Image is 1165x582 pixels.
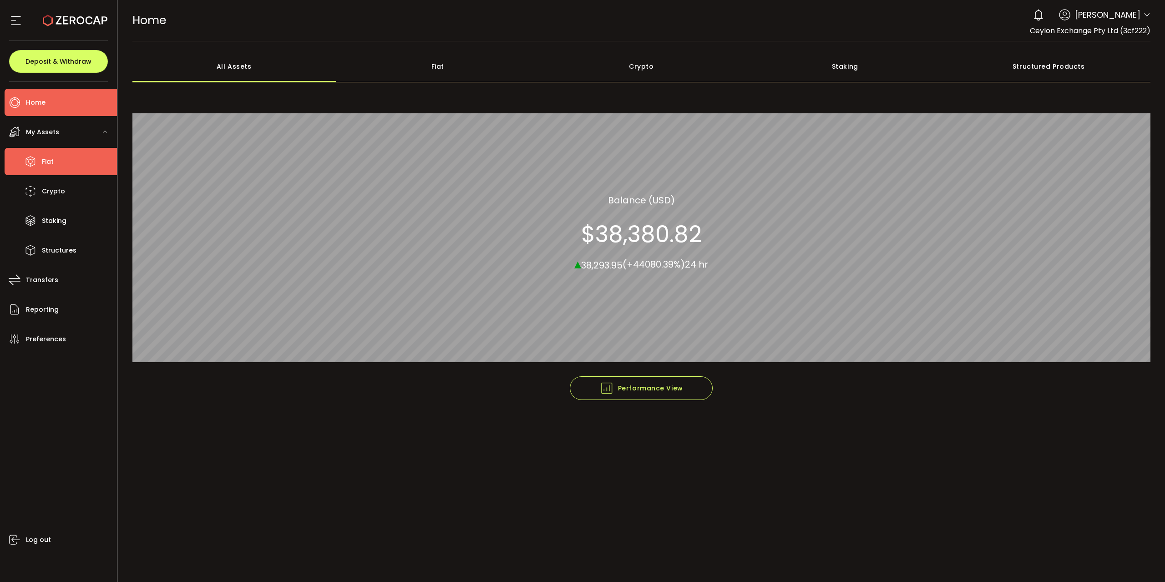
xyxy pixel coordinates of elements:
[25,58,91,65] span: Deposit & Withdraw
[947,51,1151,82] div: Structured Products
[581,258,623,271] span: 38,293.95
[623,258,685,271] span: (+44080.39%)
[26,126,59,139] span: My Assets
[608,193,675,207] section: Balance (USD)
[26,96,46,109] span: Home
[1075,9,1140,21] span: [PERSON_NAME]
[42,155,54,168] span: Fiat
[600,381,683,395] span: Performance View
[9,50,108,73] button: Deposit & Withdraw
[26,273,58,287] span: Transfers
[743,51,947,82] div: Staking
[685,258,708,271] span: 24 hr
[26,533,51,547] span: Log out
[132,12,166,28] span: Home
[540,51,744,82] div: Crypto
[1030,25,1150,36] span: Ceylon Exchange Pty Ltd (3cf222)
[42,185,65,198] span: Crypto
[26,333,66,346] span: Preferences
[336,51,540,82] div: Fiat
[570,376,713,400] button: Performance View
[42,244,76,257] span: Structures
[42,214,66,228] span: Staking
[132,51,336,82] div: All Assets
[26,303,59,316] span: Reporting
[581,220,702,248] section: $38,380.82
[1119,538,1165,582] iframe: Chat Widget
[574,253,581,273] span: ▴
